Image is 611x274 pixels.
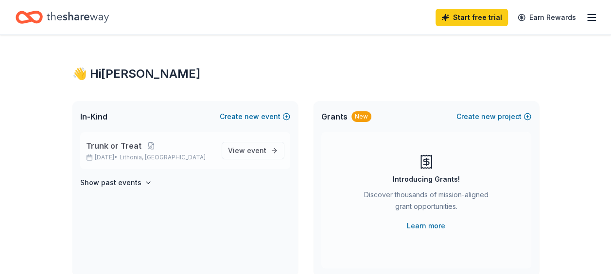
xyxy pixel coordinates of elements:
[80,177,152,188] button: Show past events
[222,142,284,159] a: View event
[228,145,266,156] span: View
[86,140,141,152] span: Trunk or Treat
[512,9,582,26] a: Earn Rewards
[16,6,109,29] a: Home
[86,154,214,161] p: [DATE] •
[80,111,107,122] span: In-Kind
[351,111,371,122] div: New
[244,111,259,122] span: new
[481,111,496,122] span: new
[436,9,508,26] a: Start free trial
[393,173,460,185] div: Introducing Grants!
[247,146,266,154] span: event
[456,111,531,122] button: Createnewproject
[120,154,206,161] span: Lithonia, [GEOGRAPHIC_DATA]
[360,189,492,216] div: Discover thousands of mission-aligned grant opportunities.
[321,111,348,122] span: Grants
[220,111,290,122] button: Createnewevent
[407,220,445,232] a: Learn more
[72,66,539,82] div: 👋 Hi [PERSON_NAME]
[80,177,141,188] h4: Show past events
